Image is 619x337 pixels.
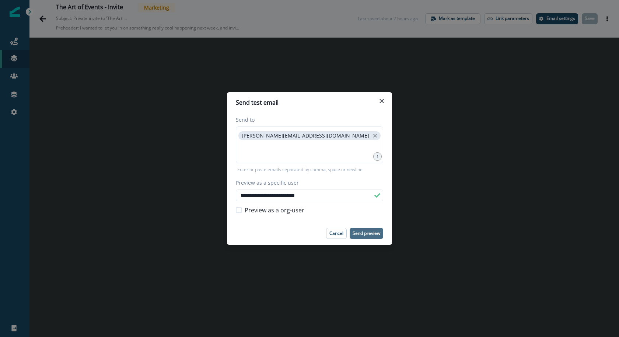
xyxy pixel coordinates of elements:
button: close [371,132,379,139]
button: Send preview [350,228,383,239]
div: 1 [373,152,382,161]
p: Send test email [236,98,279,107]
label: Send to [236,116,379,124]
span: Preview as a org-user [245,206,304,215]
button: Cancel [326,228,347,239]
p: Send preview [353,231,380,236]
label: Preview as a specific user [236,179,379,187]
p: Cancel [329,231,343,236]
button: Close [376,95,388,107]
p: [PERSON_NAME][EMAIL_ADDRESS][DOMAIN_NAME] [242,133,369,139]
p: Enter or paste emails separated by comma, space or newline [236,166,364,173]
